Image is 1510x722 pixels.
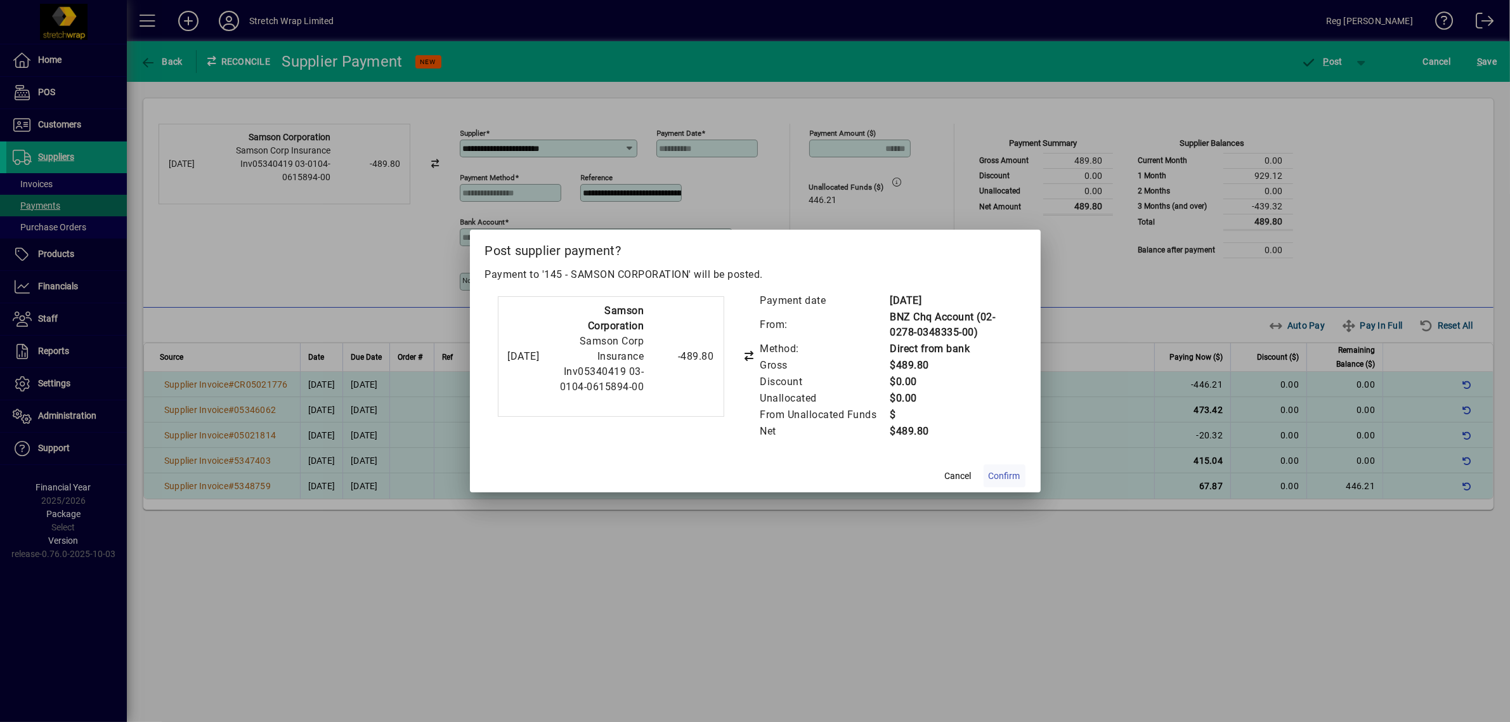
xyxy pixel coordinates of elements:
[889,423,1012,440] td: $489.80
[889,309,1012,341] td: BNZ Chq Account (02-0278-0348335-00)
[759,374,889,390] td: Discount
[759,390,889,407] td: Unallocated
[485,267,1025,282] p: Payment to '145 - SAMSON CORPORATION' will be posted.
[651,349,714,364] div: -489.80
[759,341,889,357] td: Method:
[759,407,889,423] td: From Unallocated Funds
[889,390,1012,407] td: $0.00
[759,309,889,341] td: From:
[470,230,1041,266] h2: Post supplier payment?
[889,341,1012,357] td: Direct from bank
[889,407,1012,423] td: $
[945,469,972,483] span: Cancel
[938,464,979,487] button: Cancel
[889,357,1012,374] td: $489.80
[759,423,889,440] td: Net
[889,292,1012,309] td: [DATE]
[508,349,540,364] div: [DATE]
[560,335,644,393] span: Samson Corp Insurance Inv05340419 03-0104-0615894-00
[759,292,889,309] td: Payment date
[984,464,1025,487] button: Confirm
[989,469,1020,483] span: Confirm
[759,357,889,374] td: Gross
[889,374,1012,390] td: $0.00
[588,305,644,332] strong: Samson Corporation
